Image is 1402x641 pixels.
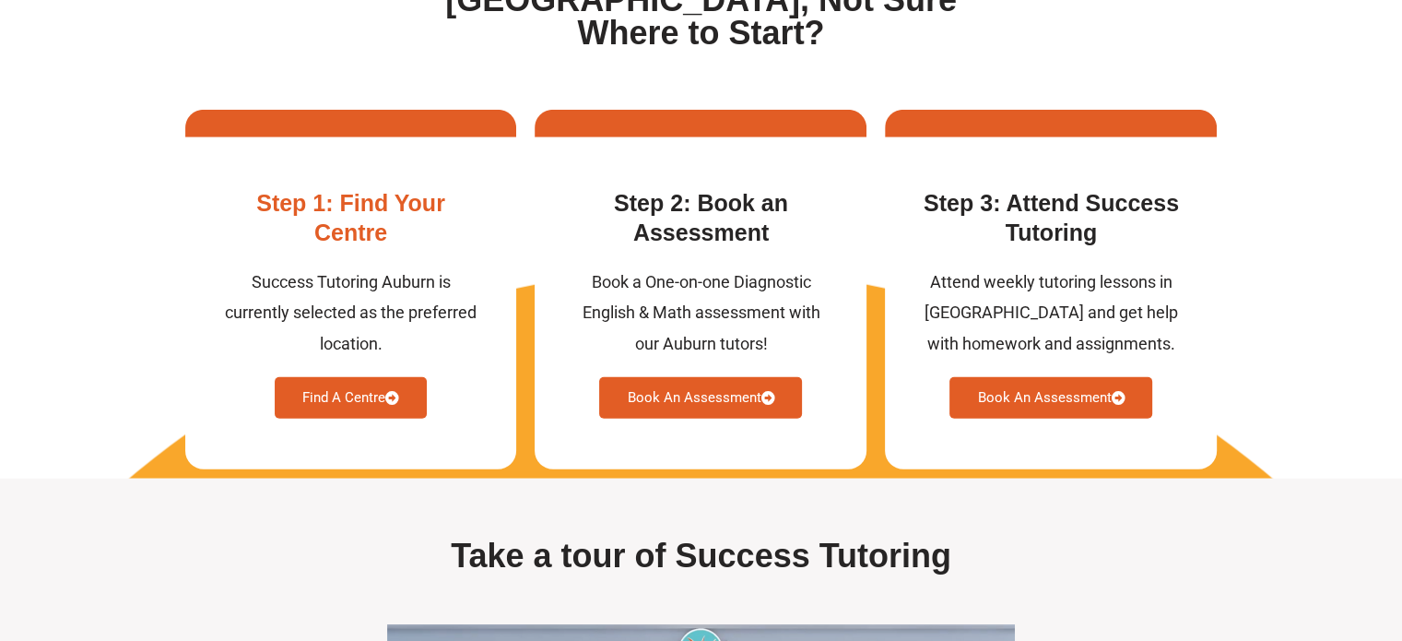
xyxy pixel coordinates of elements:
div: Attend weekly tutoring lessons in [GEOGRAPHIC_DATA] and get help with homework and assignments.​ [922,267,1180,359]
iframe: Chat Widget [1095,433,1402,641]
a: Book An Assessment [599,377,802,419]
h3: Step 3: Attend Success Tutoring [922,188,1180,248]
h3: Step 2: Book an Assessment [571,188,830,248]
h2: Take a tour of Success Tutoring [233,535,1169,578]
a: Book An Assessment [949,377,1152,419]
div: Book a One-on-one Diagnostic English & Math assessment with our Auburn tutors! [571,267,830,359]
h3: Step 1: Find Your Centre [222,188,480,248]
a: Find A Centre [275,377,427,419]
div: Success Tutoring Auburn is currently selected as the preferred location. [222,267,480,359]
